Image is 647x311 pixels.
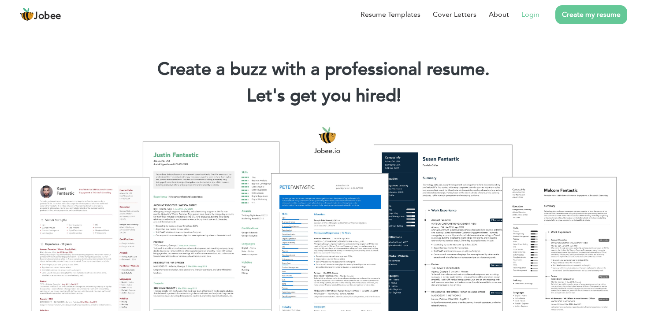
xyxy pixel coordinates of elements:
span: get you hired! [290,84,401,108]
a: Resume Templates [361,9,420,20]
a: About [489,9,509,20]
span: Jobee [34,11,61,21]
a: Create my resume [555,5,627,24]
h1: Create a buzz with a professional resume. [13,58,634,81]
img: jobee.io [20,7,34,22]
a: Login [521,9,539,20]
a: Jobee [20,7,61,22]
span: | [397,84,401,108]
a: Cover Letters [433,9,476,20]
h2: Let's [13,85,634,107]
